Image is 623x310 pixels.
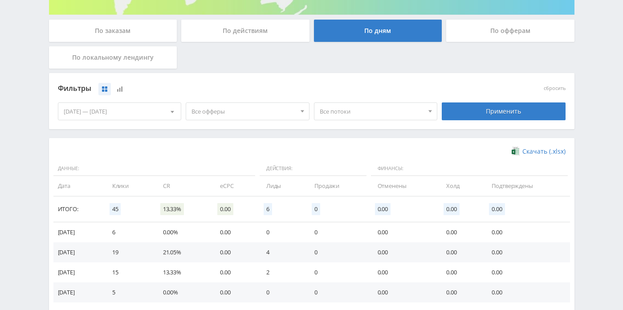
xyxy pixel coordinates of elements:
td: Дата [53,176,103,196]
td: 5 [103,282,154,302]
span: 13.33% [160,203,184,215]
td: 2 [257,262,305,282]
td: [DATE] [53,262,103,282]
td: Продажи [305,176,368,196]
td: 0.00 [369,262,438,282]
div: По действиям [181,20,309,42]
td: 0 [305,242,368,262]
div: По офферам [446,20,574,42]
span: 0.00 [489,203,505,215]
td: 4 [257,242,305,262]
td: 0.00 [211,262,257,282]
td: 0 [257,282,305,302]
td: 0 [305,262,368,282]
span: 0.00 [375,203,391,215]
td: 6 [103,222,154,242]
td: 0.00 [437,242,483,262]
td: 0.00 [211,242,257,262]
span: 0.00 [444,203,459,215]
div: По заказам [49,20,177,42]
td: Отменены [369,176,438,196]
span: 45 [110,203,121,215]
td: 0.00 [437,262,483,282]
td: 0.00 [437,222,483,242]
td: 0.00 [437,282,483,302]
td: 0.00 [483,222,570,242]
td: Лиды [257,176,305,196]
td: 0.00 [211,222,257,242]
td: Подтверждены [483,176,570,196]
span: 6 [264,203,272,215]
td: 0 [257,222,305,242]
td: [DATE] [53,282,103,302]
div: Фильтры [58,82,438,95]
td: 0.00 [369,222,438,242]
td: 15 [103,262,154,282]
div: По локальному лендингу [49,46,177,69]
td: [DATE] [53,222,103,242]
td: Клики [103,176,154,196]
span: Скачать (.xlsx) [522,148,566,155]
td: 0.00% [154,222,211,242]
td: 0.00% [154,282,211,302]
span: Действия: [260,161,366,176]
td: 0.00 [483,242,570,262]
td: 0 [305,222,368,242]
td: 19 [103,242,154,262]
td: 0.00 [483,282,570,302]
td: Итого: [53,196,103,222]
span: Финансы: [371,161,568,176]
td: Холд [437,176,483,196]
span: Данные: [53,161,255,176]
td: 13.33% [154,262,211,282]
button: сбросить [544,86,566,91]
td: 0.00 [211,282,257,302]
img: xlsx [512,147,519,155]
td: 0.00 [369,282,438,302]
div: По дням [314,20,442,42]
td: 0 [305,282,368,302]
span: Все офферы [191,103,296,120]
td: 0.00 [369,242,438,262]
a: Скачать (.xlsx) [512,147,565,156]
div: [DATE] — [DATE] [58,103,181,120]
td: eCPC [211,176,257,196]
span: 0.00 [217,203,233,215]
td: CR [154,176,211,196]
td: 0.00 [483,262,570,282]
div: Применить [442,102,566,120]
td: 21.05% [154,242,211,262]
span: Все потоки [320,103,424,120]
span: 0 [312,203,320,215]
td: [DATE] [53,242,103,262]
